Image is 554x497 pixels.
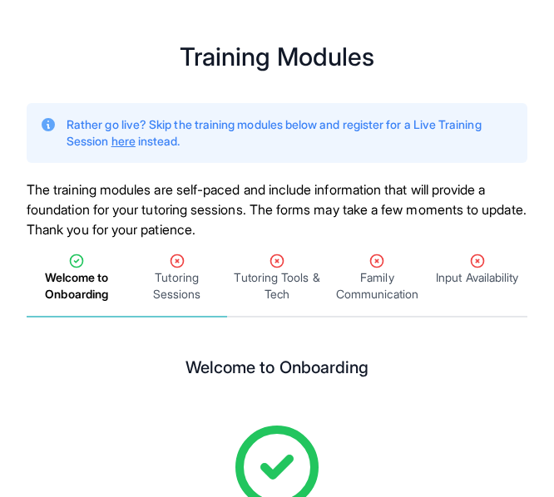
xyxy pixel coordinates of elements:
[185,357,369,384] h2: Welcome to Onboarding
[30,269,123,303] span: Welcome to Onboarding
[330,269,423,303] span: Family Communication
[27,180,527,239] p: The training modules are self-paced and include information that will provide a foundation for yo...
[436,269,518,286] span: Input Availability
[230,269,324,303] span: Tutoring Tools & Tech
[111,134,136,148] a: here
[27,239,527,317] nav: Tabs
[67,116,514,150] p: Rather go live? Skip the training modules below and register for a Live Training Session instead.
[130,269,223,303] span: Tutoring Sessions
[27,47,527,66] h1: Training Modules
